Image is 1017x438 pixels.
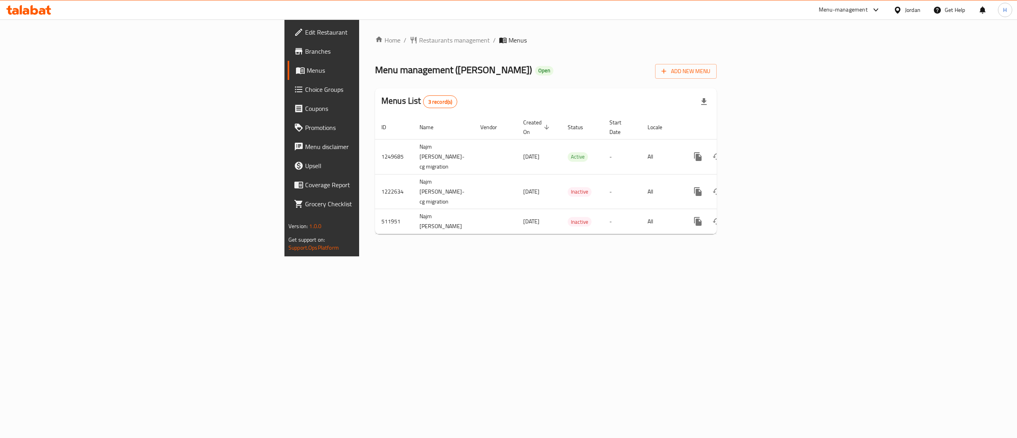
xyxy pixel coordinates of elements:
[568,152,588,161] span: Active
[288,156,454,175] a: Upsell
[603,174,641,209] td: -
[493,35,496,45] li: /
[305,123,448,132] span: Promotions
[523,216,539,227] span: [DATE]
[688,212,708,231] button: more
[288,194,454,213] a: Grocery Checklist
[288,242,339,253] a: Support.OpsPlatform
[568,187,592,197] div: Inactive
[420,122,444,132] span: Name
[381,122,396,132] span: ID
[523,118,552,137] span: Created On
[305,85,448,94] span: Choice Groups
[688,147,708,166] button: more
[305,142,448,151] span: Menu disclaimer
[288,23,454,42] a: Edit Restaurant
[288,221,308,231] span: Version:
[661,66,710,76] span: Add New Menu
[305,27,448,37] span: Edit Restaurant
[682,115,771,140] th: Actions
[288,42,454,61] a: Branches
[375,115,771,235] table: enhanced table
[288,99,454,118] a: Coupons
[708,182,727,201] button: Change Status
[609,118,632,137] span: Start Date
[305,199,448,209] span: Grocery Checklist
[568,187,592,196] span: Inactive
[288,118,454,137] a: Promotions
[655,64,717,79] button: Add New Menu
[535,67,553,74] span: Open
[305,104,448,113] span: Coupons
[419,35,490,45] span: Restaurants management
[694,92,713,111] div: Export file
[288,235,325,245] span: Get support on:
[603,209,641,234] td: -
[523,186,539,197] span: [DATE]
[905,6,920,14] div: Jordan
[288,61,454,80] a: Menus
[568,217,592,227] span: Inactive
[305,47,448,56] span: Branches
[375,35,717,45] nav: breadcrumb
[648,122,673,132] span: Locale
[508,35,527,45] span: Menus
[708,212,727,231] button: Change Status
[568,152,588,162] div: Active
[305,161,448,171] span: Upsell
[288,137,454,156] a: Menu disclaimer
[423,98,457,106] span: 3 record(s)
[535,66,553,76] div: Open
[305,180,448,190] span: Coverage Report
[381,95,457,108] h2: Menus List
[309,221,321,231] span: 1.0.0
[603,139,641,174] td: -
[288,80,454,99] a: Choice Groups
[480,122,507,132] span: Vendor
[307,66,448,75] span: Menus
[641,209,682,234] td: All
[641,174,682,209] td: All
[641,139,682,174] td: All
[423,95,458,108] div: Total records count
[288,175,454,194] a: Coverage Report
[1003,6,1007,14] span: H
[568,122,594,132] span: Status
[523,151,539,162] span: [DATE]
[819,5,868,15] div: Menu-management
[688,182,708,201] button: more
[708,147,727,166] button: Change Status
